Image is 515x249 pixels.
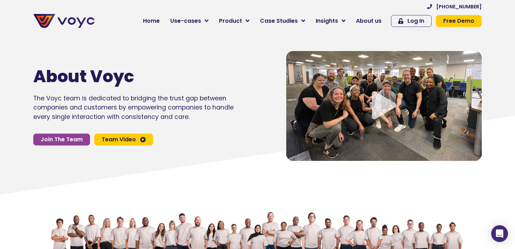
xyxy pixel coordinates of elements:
[427,4,482,9] a: [PHONE_NUMBER]
[165,14,214,28] a: Use-cases
[41,137,83,142] span: Join The Team
[351,14,387,28] a: About us
[391,15,432,27] a: Log In
[143,17,160,25] span: Home
[436,4,482,9] span: [PHONE_NUMBER]
[219,17,242,25] span: Product
[138,14,165,28] a: Home
[33,66,213,87] h1: About Voyc
[260,17,298,25] span: Case Studies
[255,14,310,28] a: Case Studies
[310,14,351,28] a: Insights
[443,18,474,24] span: Free Demo
[316,17,338,25] span: Insights
[33,94,234,121] p: The Voyc team is dedicated to bridging the trust gap between companies and customers by empowerin...
[33,134,90,145] a: Join The Team
[491,225,508,242] div: Open Intercom Messenger
[170,17,201,25] span: Use-cases
[370,91,398,120] div: Video play button
[33,14,95,28] img: voyc-full-logo
[94,134,153,145] a: Team Video
[214,14,255,28] a: Product
[356,17,382,25] span: About us
[436,15,482,27] a: Free Demo
[102,137,136,142] span: Team Video
[407,18,424,24] span: Log In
